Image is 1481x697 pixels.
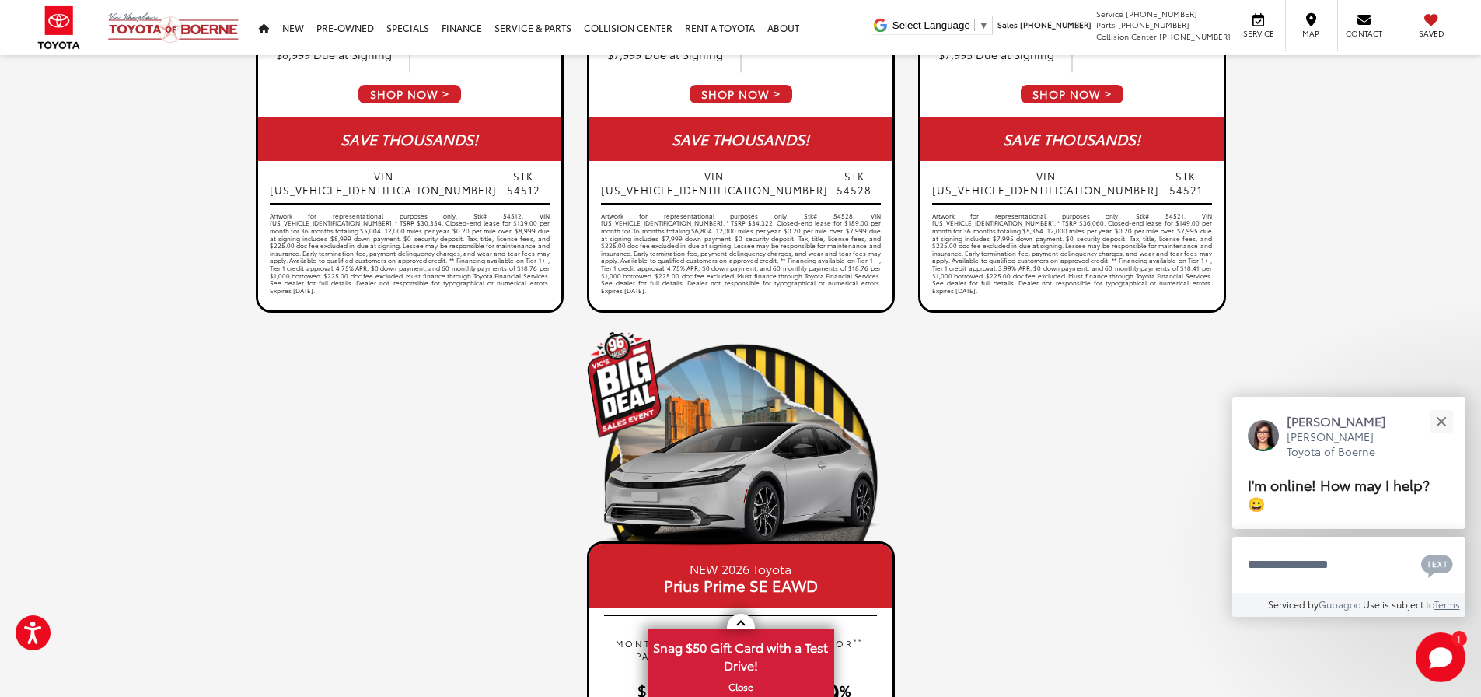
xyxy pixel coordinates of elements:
span: Service [1096,8,1123,19]
span: 1 [1457,635,1461,642]
img: 24_Prius_Prime_XSE_Premium_Cutting_Edge_Left [587,398,895,552]
span: Parts [1096,19,1116,30]
span: STK 54512 [498,169,550,197]
img: Vic Vaughan Toyota of Boerne [107,12,239,44]
span: Snag $50 Gift Card with a Test Drive! [649,631,833,678]
span: Collision Center [1096,30,1157,42]
textarea: Type your message [1232,537,1465,593]
svg: Start Chat [1416,632,1465,682]
span: Map [1294,28,1328,39]
svg: Text [1421,553,1453,578]
div: Artwork for representational purposes only. Stk# 54521. VIN [US_VEHICLE_IDENTIFICATION_NUMBER]. *... [932,212,1212,306]
span: STK 54521 [1160,169,1212,197]
span: ​ [974,19,975,31]
a: Select Language​ [892,19,989,31]
span: Service [1241,28,1276,39]
div: SAVE THOUSANDS! [589,117,892,161]
span: I'm online! How may I help? 😀 [1248,474,1430,513]
span: Saved [1414,28,1448,39]
button: Chat with SMS [1416,547,1458,582]
button: Toggle Chat Window [1416,632,1465,682]
button: Close [1424,405,1458,438]
span: Select Language [892,19,970,31]
span: Contact [1346,28,1382,39]
p: [PERSON_NAME] [1287,412,1402,429]
span: [PHONE_NUMBER] [1020,19,1092,30]
div: Artwork for representational purposes only. Stk# 54512. VIN [US_VEHICLE_IDENTIFICATION_NUMBER]. *... [270,212,550,306]
span: [PHONE_NUMBER] [1126,8,1197,19]
span: ▼ [979,19,989,31]
span: Sales [997,19,1018,30]
p: [PERSON_NAME] Toyota of Boerne [1287,429,1402,460]
small: NEW 2026 Toyota [601,559,881,577]
span: Serviced by [1268,597,1319,611]
span: VIN [US_VEHICLE_IDENTIFICATION_NUMBER] [932,169,1160,197]
span: Use is subject to [1363,597,1434,611]
div: Close[PERSON_NAME][PERSON_NAME] Toyota of BoerneI'm online! How may I help? 😀Type your messageCha... [1232,397,1465,617]
span: [PHONE_NUMBER] [1118,19,1189,30]
span: VIN [US_VEHICLE_IDENTIFICATION_NUMBER] [601,169,828,197]
div: SAVE THOUSANDS! [258,117,561,161]
a: Gubagoo. [1319,597,1363,611]
span: VIN [US_VEHICLE_IDENTIFICATION_NUMBER] [270,169,498,197]
a: Terms [1434,597,1460,611]
span: SHOP NOW [357,83,463,105]
p: MONTHLY LEASE PAYMENT [597,637,733,663]
span: STK 54528 [828,169,881,197]
img: 19_1756501440.png [587,331,895,541]
span: SHOP NOW [1019,83,1125,105]
div: SAVE THOUSANDS! [920,117,1224,161]
span: SHOP NOW [688,83,794,105]
span: Prius Prime SE EAWD [601,577,881,593]
div: Artwork for representational purposes only. Stk# 54528. VIN [US_VEHICLE_IDENTIFICATION_NUMBER]. *... [601,212,881,306]
span: [PHONE_NUMBER] [1159,30,1231,42]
